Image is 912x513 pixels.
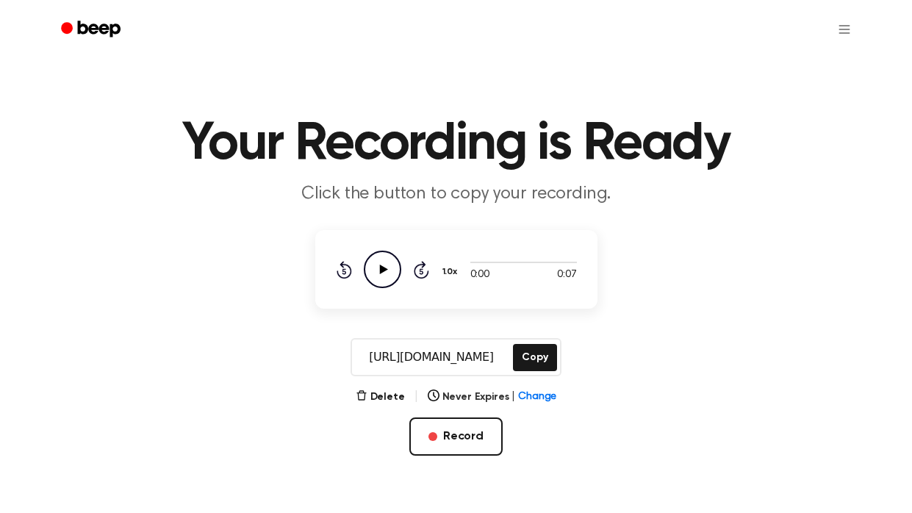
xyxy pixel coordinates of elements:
[428,390,557,405] button: Never Expires|Change
[441,259,463,284] button: 1.0x
[470,268,489,283] span: 0:00
[557,268,576,283] span: 0:07
[518,390,556,405] span: Change
[414,388,419,406] span: |
[80,118,833,171] h1: Your Recording is Ready
[409,417,503,456] button: Record
[356,390,405,405] button: Delete
[511,390,515,405] span: |
[174,182,739,207] p: Click the button to copy your recording.
[513,344,556,371] button: Copy
[51,15,134,44] a: Beep
[827,12,862,47] button: Open menu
